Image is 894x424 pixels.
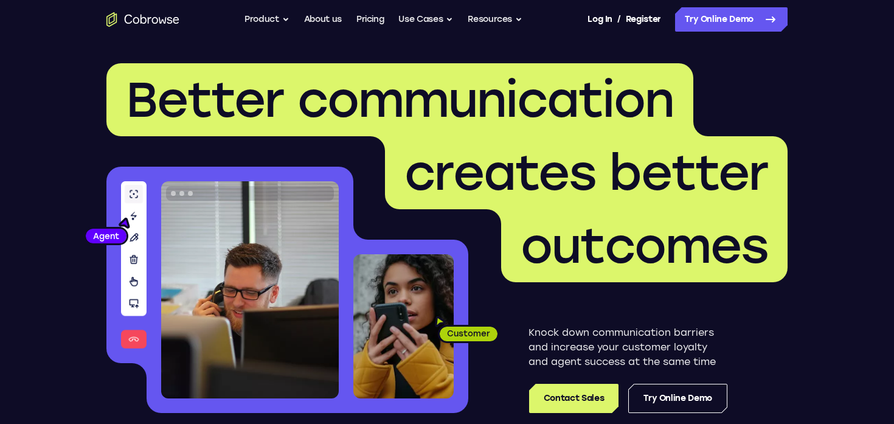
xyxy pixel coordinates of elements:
[106,12,179,27] a: Go to the home page
[521,217,768,275] span: outcomes
[404,144,768,202] span: creates better
[617,12,621,27] span: /
[529,384,619,413] a: Contact Sales
[356,7,384,32] a: Pricing
[353,254,454,398] img: A customer holding their phone
[244,7,289,32] button: Product
[398,7,453,32] button: Use Cases
[587,7,612,32] a: Log In
[628,384,727,413] a: Try Online Demo
[304,7,342,32] a: About us
[468,7,522,32] button: Resources
[528,325,727,369] p: Knock down communication barriers and increase your customer loyalty and agent success at the sam...
[626,7,661,32] a: Register
[126,71,674,129] span: Better communication
[161,181,339,398] img: A customer support agent talking on the phone
[675,7,788,32] a: Try Online Demo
